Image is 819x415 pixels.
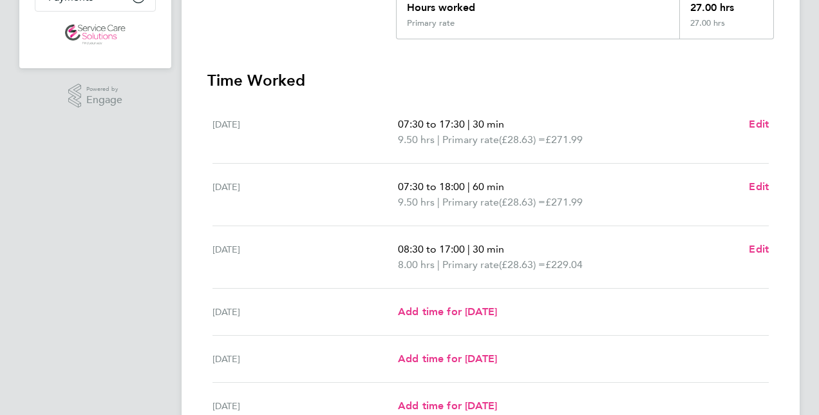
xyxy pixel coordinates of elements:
[398,258,435,271] span: 8.00 hrs
[467,180,470,193] span: |
[679,18,773,39] div: 27.00 hrs
[473,243,504,255] span: 30 min
[499,258,545,271] span: (£28.63) =
[398,304,497,320] a: Add time for [DATE]
[212,398,398,414] div: [DATE]
[749,117,769,132] a: Edit
[35,24,156,45] a: Go to home page
[398,305,497,318] span: Add time for [DATE]
[398,351,497,367] a: Add time for [DATE]
[398,118,465,130] span: 07:30 to 17:30
[545,258,583,271] span: £229.04
[442,132,499,148] span: Primary rate
[467,243,470,255] span: |
[398,133,435,146] span: 9.50 hrs
[473,118,504,130] span: 30 min
[442,257,499,273] span: Primary rate
[499,196,545,208] span: (£28.63) =
[86,95,122,106] span: Engage
[65,24,126,45] img: servicecare-logo-retina.png
[749,118,769,130] span: Edit
[86,84,122,95] span: Powered by
[749,180,769,193] span: Edit
[212,304,398,320] div: [DATE]
[212,351,398,367] div: [DATE]
[398,180,465,193] span: 07:30 to 18:00
[398,400,497,412] span: Add time for [DATE]
[398,398,497,414] a: Add time for [DATE]
[398,352,497,365] span: Add time for [DATE]
[398,196,435,208] span: 9.50 hrs
[207,70,774,91] h3: Time Worked
[749,242,769,257] a: Edit
[442,195,499,210] span: Primary rate
[68,84,123,108] a: Powered byEngage
[499,133,545,146] span: (£28.63) =
[212,242,398,273] div: [DATE]
[437,258,440,271] span: |
[212,117,398,148] div: [DATE]
[437,133,440,146] span: |
[749,179,769,195] a: Edit
[545,196,583,208] span: £271.99
[545,133,583,146] span: £271.99
[749,243,769,255] span: Edit
[212,179,398,210] div: [DATE]
[437,196,440,208] span: |
[407,18,455,28] div: Primary rate
[467,118,470,130] span: |
[473,180,504,193] span: 60 min
[398,243,465,255] span: 08:30 to 17:00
